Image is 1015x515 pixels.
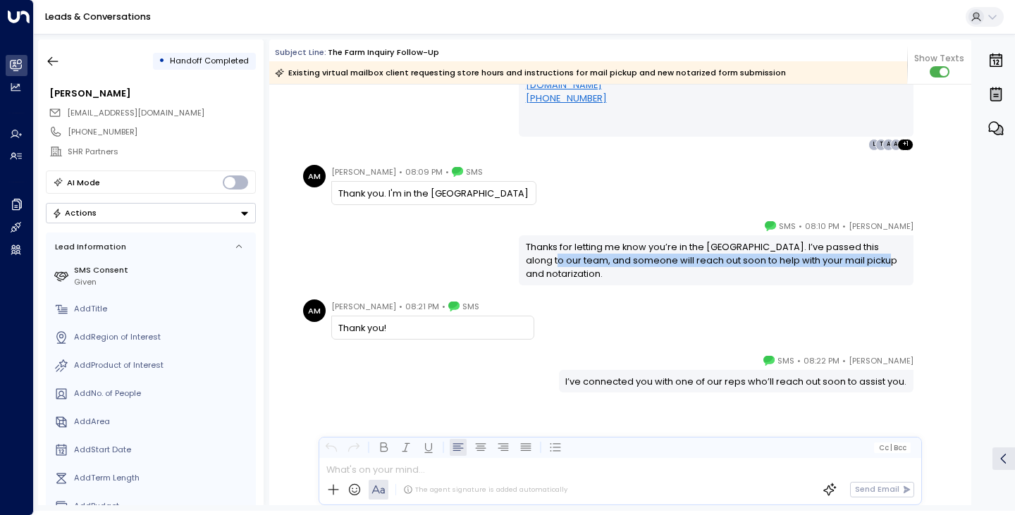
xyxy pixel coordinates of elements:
[74,500,251,512] div: AddBudget
[874,442,911,453] button: Cc|Bcc
[74,387,251,399] div: AddNo. of People
[526,78,602,92] a: [DOMAIN_NAME]
[67,107,204,119] span: ange@shrpartners.com
[323,439,340,456] button: Undo
[777,354,794,368] span: SMS
[338,187,529,200] div: Thank you. I'm in the [GEOGRAPHIC_DATA]
[338,321,527,335] div: Thank you!
[303,165,326,187] div: AM
[882,139,894,150] div: A
[462,299,479,314] span: SMS
[919,219,942,242] img: 5_headshot.jpg
[74,276,251,288] div: Given
[914,52,964,65] span: Show Texts
[275,46,326,58] span: Subject Line:
[526,92,607,105] a: [PHONE_NUMBER]
[68,146,255,158] div: SHR Partners
[442,299,445,314] span: •
[919,354,942,376] img: 5_headshot.jpg
[45,11,151,23] a: Leads & Conversations
[842,354,846,368] span: •
[67,107,204,118] span: [EMAIL_ADDRESS][DOMAIN_NAME]
[405,299,439,314] span: 08:21 PM
[67,175,100,190] div: AI Mode
[46,203,256,223] button: Actions
[403,485,567,495] div: The agent signature is added automatically
[797,354,801,368] span: •
[399,165,402,179] span: •
[897,139,914,150] div: + 1
[466,165,483,179] span: SMS
[74,303,251,315] div: AddTitle
[445,165,449,179] span: •
[565,375,906,388] div: I’ve connected you with one of our reps who’ll reach out soon to assist you.
[890,139,902,150] div: A
[74,331,251,343] div: AddRegion of Interest
[328,46,439,58] div: The Farm Inquiry Follow-up
[68,126,255,138] div: [PHONE_NUMBER]
[890,444,892,452] span: |
[303,299,326,322] div: AM
[526,240,907,281] div: Thanks for letting me know you’re in the [GEOGRAPHIC_DATA]. I’ve passed this along to our team, a...
[46,203,256,223] div: Button group with a nested menu
[74,472,251,484] div: AddTerm Length
[799,219,802,233] span: •
[805,219,839,233] span: 08:10 PM
[405,165,443,179] span: 08:09 PM
[74,416,251,428] div: AddArea
[170,55,249,66] span: Handoff Completed
[842,219,846,233] span: •
[345,439,362,456] button: Redo
[51,241,126,253] div: Lead Information
[331,165,396,179] span: [PERSON_NAME]
[804,354,839,368] span: 08:22 PM
[879,444,906,452] span: Cc Bcc
[159,51,165,71] div: •
[849,354,914,368] span: [PERSON_NAME]
[49,87,255,100] div: [PERSON_NAME]
[331,299,396,314] span: [PERSON_NAME]
[74,264,251,276] label: SMS Consent
[868,139,880,150] div: L
[275,66,786,80] div: Existing virtual mailbox client requesting store hours and instructions for mail pickup and new n...
[875,139,887,150] div: T
[849,219,914,233] span: [PERSON_NAME]
[74,444,251,456] div: AddStart Date
[399,299,402,314] span: •
[779,219,796,233] span: SMS
[52,208,97,218] div: Actions
[74,359,251,371] div: AddProduct of Interest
